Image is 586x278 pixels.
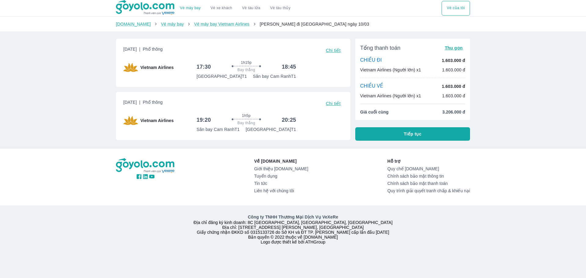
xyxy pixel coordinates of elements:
[161,22,184,27] a: Vé máy bay
[282,116,296,124] h6: 20:25
[112,214,474,244] div: Địa chỉ đăng ký kinh doanh: 8C [GEOGRAPHIC_DATA], [GEOGRAPHIC_DATA], [GEOGRAPHIC_DATA] Địa chỉ: [...
[442,67,465,73] p: 1.603.000 đ
[326,101,341,106] span: Chi tiết
[241,60,251,65] span: 1h15p
[237,1,265,16] a: Vé tàu lửa
[211,6,232,10] a: Vé xe khách
[324,46,343,55] button: Chi tiết
[175,1,295,16] div: choose transportation mode
[326,48,341,53] span: Chi tiết
[442,57,465,63] p: 1.603.000 đ
[442,44,465,52] button: Thu gọn
[180,6,201,10] a: Vé máy bay
[116,22,151,27] a: [DOMAIN_NAME]
[442,1,470,16] button: Vé của tôi
[253,73,296,79] p: Sân bay Cam Ranh T1
[404,131,421,137] span: Tiếp tục
[197,126,240,132] p: Sân bay Cam Ranh T1
[197,73,247,79] p: [GEOGRAPHIC_DATA] T1
[282,63,296,70] h6: 18:45
[194,22,250,27] a: Vé máy bay Vietnam Airlines
[237,67,255,72] span: Bay thẳng
[143,47,163,52] span: Phổ thông
[387,181,470,186] a: Chính sách bảo mật thanh toán
[387,188,470,193] a: Quy trình giải quyết tranh chấp & khiếu nại
[360,44,400,52] span: Tổng thanh toán
[139,47,140,52] span: |
[445,45,463,50] span: Thu gọn
[197,116,211,124] h6: 19:20
[442,109,465,115] span: 3.206.000 đ
[260,22,369,27] span: [PERSON_NAME] đi [GEOGRAPHIC_DATA] ngày 10/03
[116,158,175,173] img: logo
[139,100,140,105] span: |
[143,100,163,105] span: Phổ thông
[360,83,383,90] p: CHIỀU VỀ
[140,64,174,70] span: Vietnam Airlines
[246,126,296,132] p: [GEOGRAPHIC_DATA] T1
[355,127,470,141] button: Tiếp tục
[442,93,465,99] p: 1.603.000 đ
[254,158,308,164] p: Về [DOMAIN_NAME]
[242,113,251,118] span: 1h5p
[237,121,255,125] span: Bay thẳng
[360,67,421,73] p: Vietnam Airlines (Người lớn) x1
[254,166,308,171] a: Giới thiệu [DOMAIN_NAME]
[116,21,470,27] nav: breadcrumb
[360,57,382,64] p: CHIỀU ĐI
[140,117,174,124] span: Vietnam Airlines
[123,46,163,55] span: [DATE]
[265,1,295,16] button: Vé tàu thủy
[123,99,163,108] span: [DATE]
[324,99,343,108] button: Chi tiết
[254,174,308,179] a: Tuyển dụng
[360,93,421,99] p: Vietnam Airlines (Người lớn) x1
[197,63,211,70] h6: 17:30
[442,83,465,89] p: 1.603.000 đ
[254,181,308,186] a: Tin tức
[254,188,308,193] a: Liên hệ với chúng tôi
[387,166,470,171] a: Quy chế [DOMAIN_NAME]
[387,158,470,164] p: Hỗ trợ
[442,1,470,16] div: choose transportation mode
[117,214,469,220] p: Công ty TNHH Thương Mại Dịch Vụ VeXeRe
[387,174,470,179] a: Chính sách bảo mật thông tin
[360,109,389,115] span: Giá cuối cùng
